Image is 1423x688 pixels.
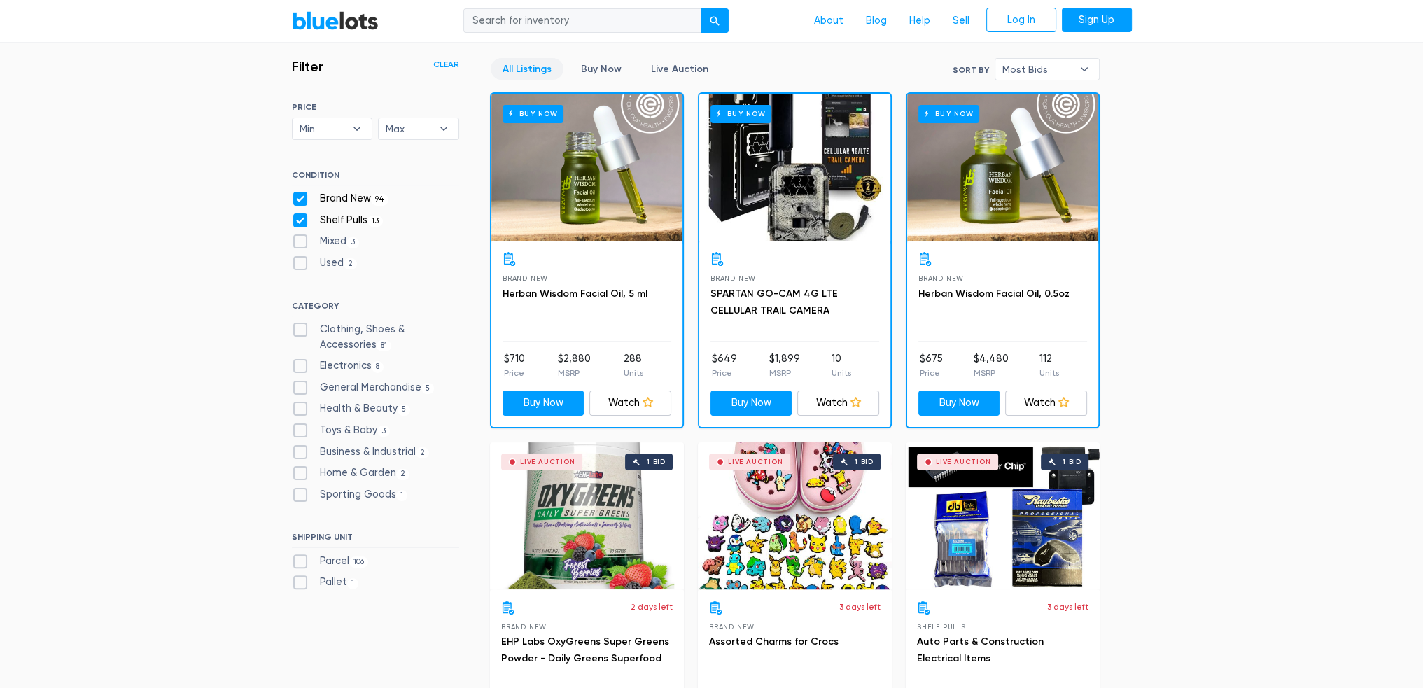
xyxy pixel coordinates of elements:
label: Health & Beauty [292,401,411,416]
input: Search for inventory [463,8,701,34]
b: ▾ [342,118,372,139]
a: Watch [589,391,671,416]
label: Brand New [292,191,389,206]
span: Brand New [503,274,548,282]
p: 2 days left [631,601,673,613]
p: 3 days left [1047,601,1088,613]
a: Help [898,8,941,34]
p: Units [832,367,851,379]
h6: CATEGORY [292,301,459,316]
a: Live Auction 1 bid [906,442,1100,589]
span: Brand New [501,623,547,631]
a: Assorted Charms for Crocs [709,636,839,647]
a: About [803,8,855,34]
a: EHP Labs OxyGreens Super Greens Powder - Daily Greens Superfood [501,636,669,664]
a: Clear [433,58,459,71]
h6: SHIPPING UNIT [292,532,459,547]
a: Auto Parts & Construction Electrical Items [917,636,1044,664]
a: Watch [1005,391,1087,416]
p: MSRP [558,367,591,379]
span: 5 [421,383,435,394]
span: 2 [416,447,430,458]
a: Sign Up [1062,8,1132,33]
label: Shelf Pulls [292,213,384,228]
a: Herban Wisdom Facial Oil, 5 ml [503,288,647,300]
li: $2,880 [558,351,591,379]
b: ▾ [1070,59,1099,80]
h6: Buy Now [918,105,979,122]
span: Max [386,118,432,139]
span: Brand New [709,623,755,631]
a: All Listings [491,58,563,80]
span: 1 [347,578,359,589]
div: 1 bid [855,458,874,465]
li: $4,480 [974,351,1009,379]
li: $649 [712,351,737,379]
a: Buy Now [710,391,792,416]
a: Buy Now [907,94,1098,241]
li: 288 [624,351,643,379]
p: MSRP [769,367,799,379]
span: 94 [371,194,389,205]
label: Parcel [292,554,369,569]
a: BlueLots [292,10,379,31]
span: 1 [396,490,408,501]
h6: CONDITION [292,170,459,185]
div: Live Auction [936,458,991,465]
p: Units [624,367,643,379]
label: Clothing, Shoes & Accessories [292,322,459,352]
p: Price [504,367,525,379]
span: 13 [367,216,384,227]
b: ▾ [429,118,458,139]
li: 10 [832,351,851,379]
label: Sort By [953,64,989,76]
a: Buy Now [503,391,584,416]
h6: Buy Now [503,105,563,122]
span: 81 [377,340,392,351]
div: 1 bid [647,458,666,465]
a: Buy Now [699,94,890,241]
a: Live Auction 1 bid [490,442,684,589]
a: Live Auction 1 bid [698,442,892,589]
span: 2 [344,258,358,269]
label: General Merchandise [292,380,435,395]
h3: Filter [292,58,323,75]
label: Home & Garden [292,465,410,481]
span: 106 [349,556,369,568]
label: Business & Industrial [292,444,430,460]
a: Buy Now [491,94,682,241]
p: 3 days left [839,601,881,613]
span: 3 [377,426,391,437]
p: Price [920,367,943,379]
h6: Buy Now [710,105,771,122]
a: Watch [797,391,879,416]
a: Herban Wisdom Facial Oil, 0.5oz [918,288,1070,300]
label: Mixed [292,234,360,249]
span: 5 [398,405,411,416]
div: Live Auction [728,458,783,465]
span: Min [300,118,346,139]
a: SPARTAN GO-CAM 4G LTE CELLULAR TRAIL CAMERA [710,288,838,316]
li: 112 [1039,351,1059,379]
p: MSRP [974,367,1009,379]
span: Brand New [710,274,756,282]
a: Buy Now [918,391,1000,416]
li: $710 [504,351,525,379]
span: Brand New [918,274,964,282]
span: Shelf Pulls [917,623,966,631]
span: 2 [396,469,410,480]
a: Blog [855,8,898,34]
span: Most Bids [1002,59,1072,80]
label: Used [292,255,358,271]
a: Buy Now [569,58,633,80]
div: 1 bid [1063,458,1081,465]
h6: PRICE [292,102,459,112]
a: Sell [941,8,981,34]
label: Electronics [292,358,384,374]
p: Units [1039,367,1059,379]
label: Pallet [292,575,359,590]
span: 8 [372,361,384,372]
div: Live Auction [520,458,575,465]
a: Log In [986,8,1056,33]
label: Sporting Goods [292,487,408,503]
